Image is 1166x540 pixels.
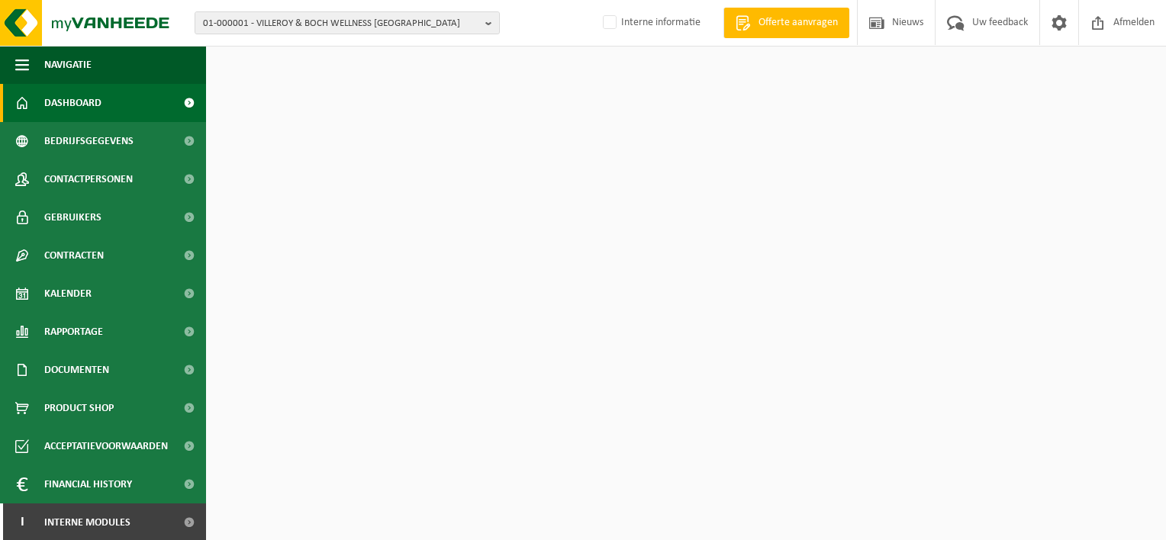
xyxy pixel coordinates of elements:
[44,46,92,84] span: Navigatie
[44,198,101,236] span: Gebruikers
[44,465,132,503] span: Financial History
[44,389,114,427] span: Product Shop
[600,11,701,34] label: Interne informatie
[44,351,109,389] span: Documenten
[44,313,103,351] span: Rapportage
[44,160,133,198] span: Contactpersonen
[723,8,849,38] a: Offerte aanvragen
[203,12,479,35] span: 01-000001 - VILLEROY & BOCH WELLNESS [GEOGRAPHIC_DATA]
[44,236,104,275] span: Contracten
[44,84,101,122] span: Dashboard
[755,15,842,31] span: Offerte aanvragen
[44,122,134,160] span: Bedrijfsgegevens
[44,427,168,465] span: Acceptatievoorwaarden
[195,11,500,34] button: 01-000001 - VILLEROY & BOCH WELLNESS [GEOGRAPHIC_DATA]
[44,275,92,313] span: Kalender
